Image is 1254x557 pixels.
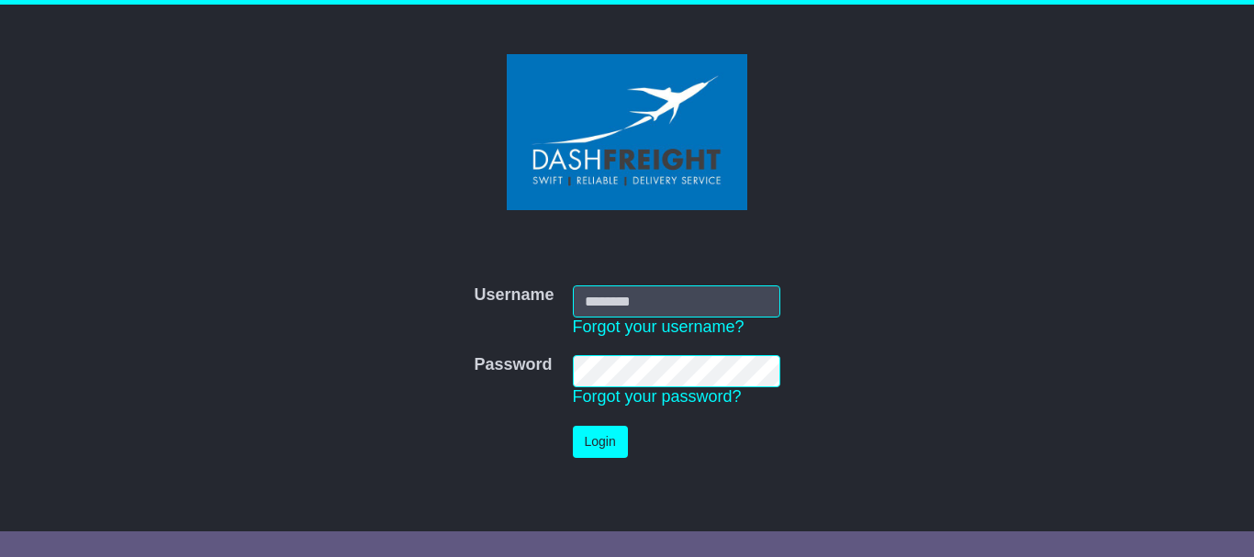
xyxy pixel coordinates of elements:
label: Password [474,355,552,375]
button: Login [573,426,628,458]
a: Forgot your password? [573,387,742,406]
img: Dash Freight [507,54,747,210]
a: Forgot your username? [573,317,745,336]
label: Username [474,285,554,306]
